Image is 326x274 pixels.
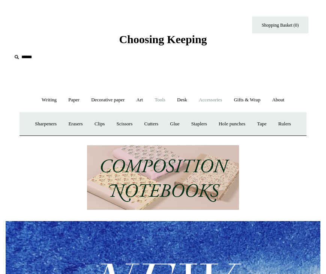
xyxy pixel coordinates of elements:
[36,90,62,110] a: Writing
[119,33,207,45] span: Choosing Keeping
[119,39,207,44] a: Choosing Keeping
[228,90,266,110] a: Gifts & Wrap
[87,145,239,210] img: 202302 Composition ledgers.jpg__PID:69722ee6-fa44-49dd-a067-31375e5d54ec
[194,90,227,110] a: Accessories
[186,114,212,134] a: Staplers
[213,114,251,134] a: Hole punches
[111,114,138,134] a: Scissors
[86,90,130,110] a: Decorative paper
[273,114,296,134] a: Rulers
[139,114,164,134] a: Cutters
[63,90,85,110] a: Paper
[63,114,88,134] a: Erasers
[252,114,272,134] a: Tape
[252,17,308,33] a: Shopping Basket (0)
[172,90,192,110] a: Desk
[267,90,290,110] a: About
[149,90,171,110] a: Tools
[165,114,185,134] a: Glue
[131,90,148,110] a: Art
[89,114,110,134] a: Clips
[30,114,62,134] a: Sharpeners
